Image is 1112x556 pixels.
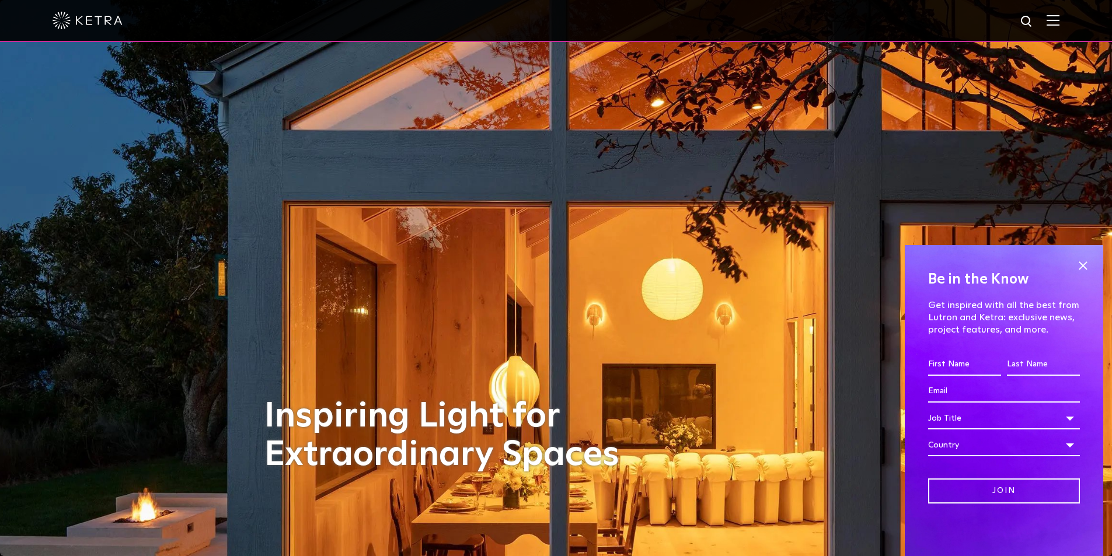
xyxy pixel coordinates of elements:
[928,299,1080,335] p: Get inspired with all the best from Lutron and Ketra: exclusive news, project features, and more.
[928,354,1001,376] input: First Name
[1047,15,1059,26] img: Hamburger%20Nav.svg
[928,407,1080,429] div: Job Title
[1020,15,1034,29] img: search icon
[53,12,123,29] img: ketra-logo-2019-white
[928,268,1080,291] h4: Be in the Know
[928,380,1080,403] input: Email
[1007,354,1080,376] input: Last Name
[264,397,644,474] h1: Inspiring Light for Extraordinary Spaces
[928,434,1080,456] div: Country
[928,478,1080,503] input: Join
